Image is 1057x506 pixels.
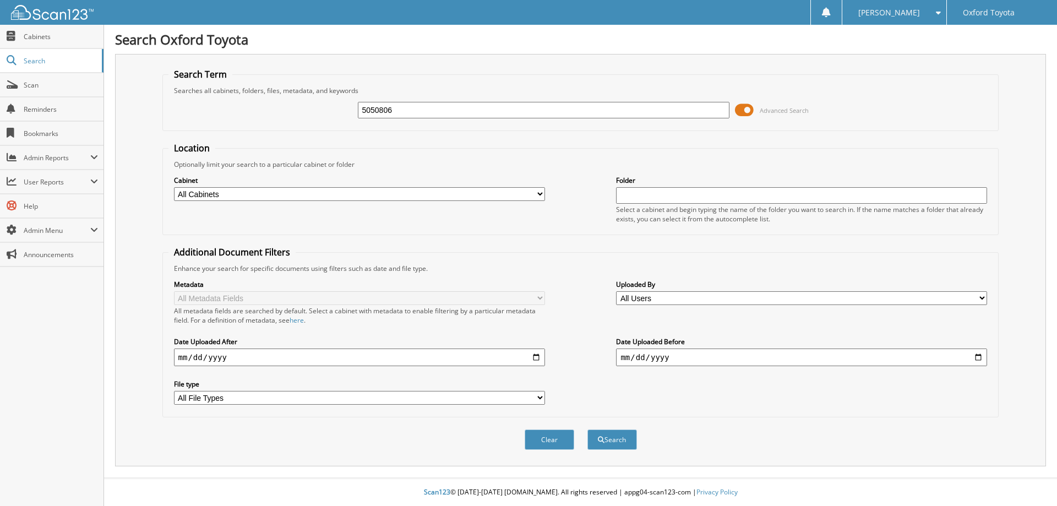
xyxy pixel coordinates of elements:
[174,176,545,185] label: Cabinet
[168,264,993,273] div: Enhance your search for specific documents using filters such as date and file type.
[587,429,637,450] button: Search
[24,80,98,90] span: Scan
[24,129,98,138] span: Bookmarks
[168,160,993,169] div: Optionally limit your search to a particular cabinet or folder
[696,487,738,497] a: Privacy Policy
[174,280,545,289] label: Metadata
[174,349,545,366] input: start
[616,337,987,346] label: Date Uploaded Before
[168,142,215,154] legend: Location
[24,250,98,259] span: Announcements
[525,429,574,450] button: Clear
[760,106,809,115] span: Advanced Search
[24,32,98,41] span: Cabinets
[963,9,1015,16] span: Oxford Toyota
[24,105,98,114] span: Reminders
[168,68,232,80] legend: Search Term
[24,153,90,162] span: Admin Reports
[168,86,993,95] div: Searches all cabinets, folders, files, metadata, and keywords
[24,177,90,187] span: User Reports
[24,202,98,211] span: Help
[104,479,1057,506] div: © [DATE]-[DATE] [DOMAIN_NAME]. All rights reserved | appg04-scan123-com |
[1002,453,1057,506] iframe: Chat Widget
[11,5,94,20] img: scan123-logo-white.svg
[858,9,920,16] span: [PERSON_NAME]
[616,205,987,224] div: Select a cabinet and begin typing the name of the folder you want to search in. If the name match...
[424,487,450,497] span: Scan123
[174,306,545,325] div: All metadata fields are searched by default. Select a cabinet with metadata to enable filtering b...
[290,315,304,325] a: here
[616,176,987,185] label: Folder
[616,349,987,366] input: end
[616,280,987,289] label: Uploaded By
[168,246,296,258] legend: Additional Document Filters
[174,379,545,389] label: File type
[115,30,1046,48] h1: Search Oxford Toyota
[24,226,90,235] span: Admin Menu
[174,337,545,346] label: Date Uploaded After
[24,56,96,66] span: Search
